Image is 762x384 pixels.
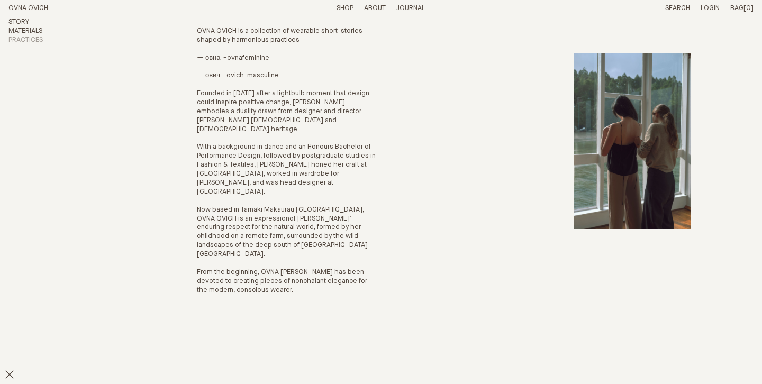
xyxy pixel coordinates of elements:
a: Story [8,19,29,25]
span: — [197,72,204,79]
a: Home [8,5,48,12]
span: of [PERSON_NAME]’ enduring respect for the natural world, formed by her childhood on a remote far... [197,215,368,258]
span: Founded in [DATE] after a lightbulb moment that design could inspire positive change, [PERSON_NAM... [197,90,369,133]
span: ович - masculine [205,72,279,79]
span: From the beginning, OVNA [PERSON_NAME] has been devoted to creating pieces of nonchalant elegance... [197,269,367,294]
summary: About [364,4,386,13]
p: OVNA OVICH is a collection of wearable short stories shaped by harmonious practices [197,27,377,45]
span: Bag [730,5,743,12]
em: ovna [227,54,242,61]
span: feminine [242,54,269,61]
a: Materials [8,28,42,34]
a: Login [701,5,720,12]
span: [0] [743,5,754,12]
a: Journal [396,5,425,12]
span: Now based in Tāmaki Makaurau [GEOGRAPHIC_DATA], OVNA OVICH is an expression [197,206,364,222]
span: — овна - [197,54,227,61]
a: Search [665,5,690,12]
span: With a background in dance and an Honours Bachelor of Performance Design, followed by postgraduat... [197,143,376,195]
a: Shop [337,5,353,12]
a: Practices [8,36,43,43]
strong: ovich [226,72,244,79]
div: Page 4 [197,89,377,295]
